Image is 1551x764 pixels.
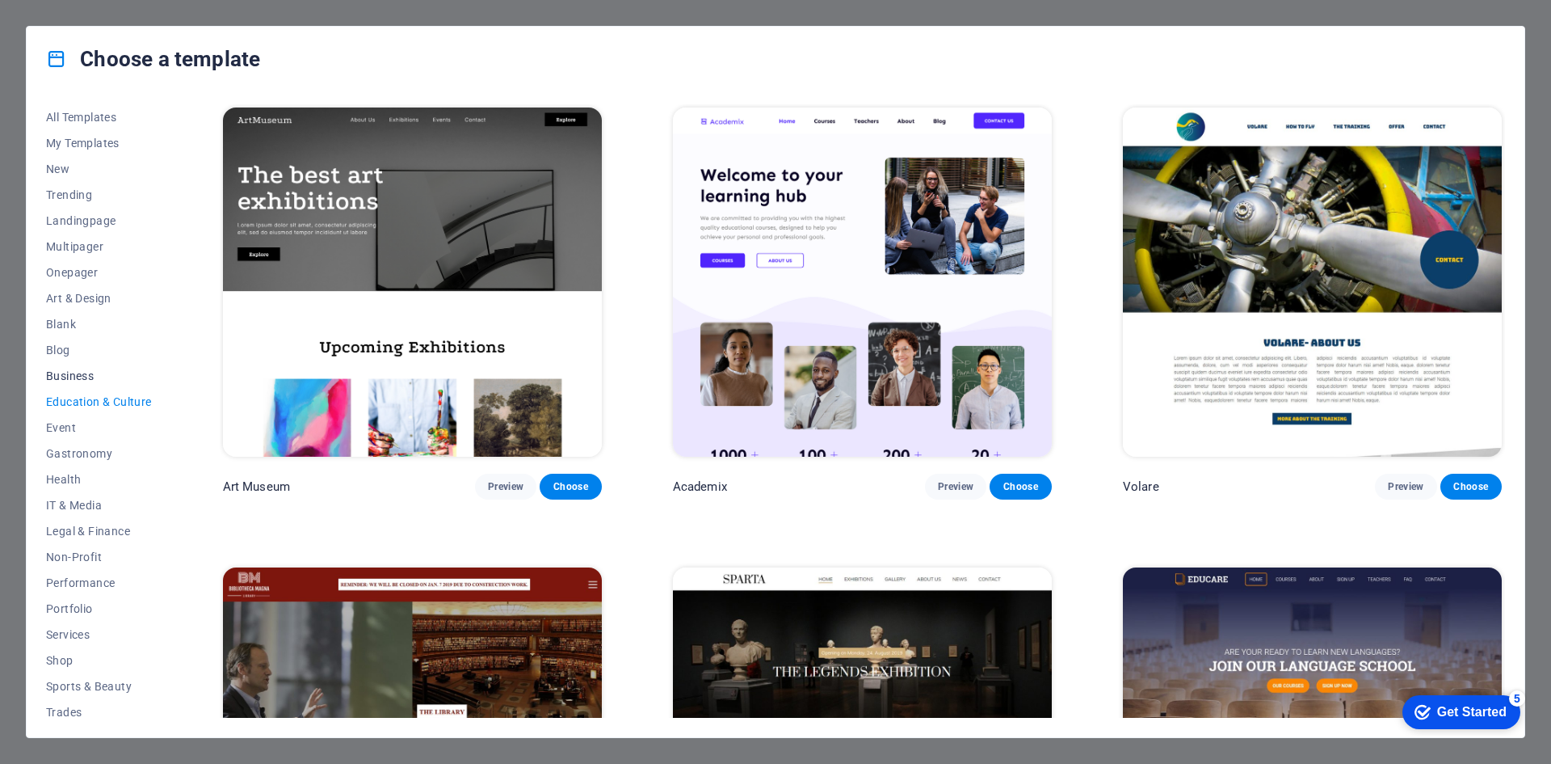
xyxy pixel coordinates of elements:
button: Multipager [46,234,152,260]
span: Event [46,421,152,434]
button: Event [46,415,152,441]
span: Trades [46,706,152,719]
span: Choose [553,480,588,493]
span: Art & Design [46,292,152,305]
span: IT & Media [46,499,152,512]
div: 5 [120,3,136,19]
span: Blank [46,318,152,331]
button: Choose [540,474,601,500]
button: New [46,156,152,182]
button: My Templates [46,130,152,156]
button: Choose [990,474,1051,500]
span: Shop [46,654,152,667]
button: Performance [46,570,152,596]
img: Volare [1123,108,1502,457]
div: Get Started [48,18,117,32]
span: Services [46,628,152,641]
button: Art & Design [46,285,152,311]
p: Academix [673,479,727,495]
span: Choose [1453,480,1489,493]
button: Trending [46,182,152,208]
span: Trending [46,188,152,201]
button: Portfolio [46,596,152,622]
button: Onepager [46,260,152,285]
span: Preview [1388,480,1423,493]
div: Get Started 5 items remaining, 0% complete [13,8,131,42]
span: Blog [46,344,152,357]
button: All Templates [46,104,152,130]
span: Preview [488,480,523,493]
button: Blog [46,337,152,363]
button: Blank [46,311,152,337]
span: Business [46,369,152,382]
span: All Templates [46,111,152,124]
button: Sports & Beauty [46,673,152,699]
span: New [46,163,152,175]
button: Services [46,622,152,648]
button: Health [46,466,152,492]
button: Preview [475,474,536,500]
span: Gastronomy [46,447,152,460]
button: Legal & Finance [46,518,152,544]
span: Portfolio [46,602,152,615]
span: Education & Culture [46,395,152,408]
button: Gastronomy [46,441,152,466]
span: Legal & Finance [46,525,152,538]
button: Education & Culture [46,389,152,415]
p: Volare [1123,479,1159,495]
span: Multipager [46,240,152,253]
p: Art Museum [223,479,290,495]
span: My Templates [46,137,152,150]
button: Landingpage [46,208,152,234]
button: Preview [925,474,986,500]
button: Shop [46,648,152,673]
img: Academix [673,108,1052,457]
button: Non-Profit [46,544,152,570]
span: Sports & Beauty [46,680,152,693]
button: Trades [46,699,152,725]
img: Art Museum [223,108,602,457]
span: Choose [1002,480,1038,493]
button: Business [46,363,152,389]
span: Landingpage [46,214,152,227]
span: Preview [938,480,973,493]
span: Performance [46,576,152,589]
span: Health [46,473,152,486]
span: Non-Profit [46,551,152,564]
button: Preview [1375,474,1436,500]
span: Onepager [46,266,152,279]
button: Choose [1440,474,1502,500]
h4: Choose a template [46,46,260,72]
button: IT & Media [46,492,152,518]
